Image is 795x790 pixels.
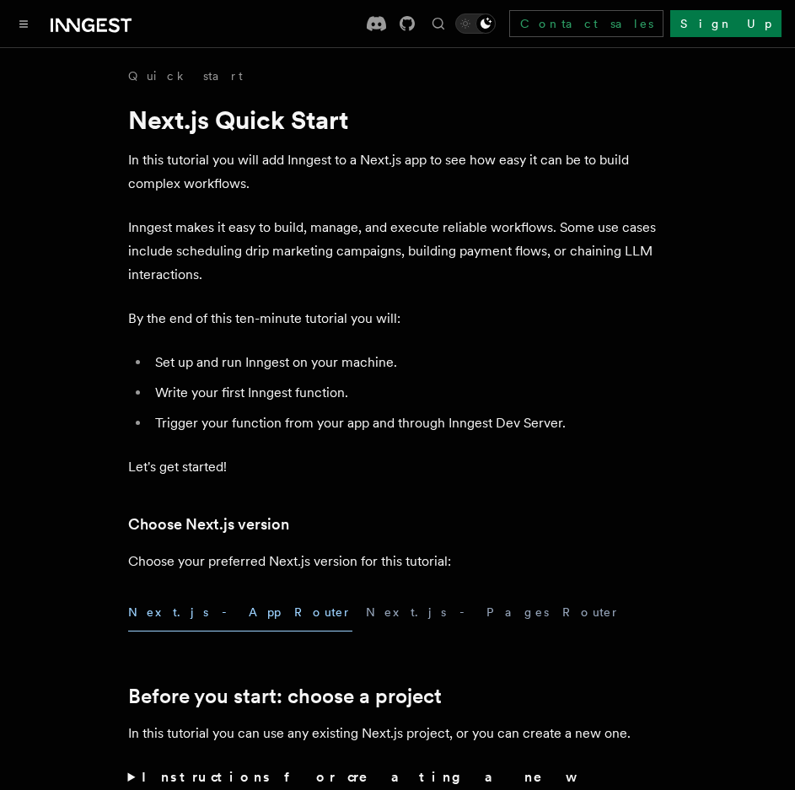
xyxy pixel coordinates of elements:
p: Choose your preferred Next.js version for this tutorial: [128,550,668,573]
li: Set up and run Inngest on your machine. [150,351,668,374]
button: Find something... [428,13,449,34]
button: Next.js - Pages Router [366,594,620,631]
p: In this tutorial you will add Inngest to a Next.js app to see how easy it can be to build complex... [128,148,668,196]
button: Next.js - App Router [128,594,352,631]
p: Inngest makes it easy to build, manage, and execute reliable workflows. Some use cases include sc... [128,216,668,287]
a: Contact sales [509,10,663,37]
li: Trigger your function from your app and through Inngest Dev Server. [150,411,668,435]
p: Let's get started! [128,455,668,479]
a: Before you start: choose a project [128,685,442,708]
h1: Next.js Quick Start [128,105,668,135]
a: Choose Next.js version [128,513,289,536]
a: Sign Up [670,10,782,37]
button: Toggle navigation [13,13,34,34]
p: In this tutorial you can use any existing Next.js project, or you can create a new one. [128,722,668,745]
li: Write your first Inngest function. [150,381,668,405]
a: Quick start [128,67,243,84]
p: By the end of this ten-minute tutorial you will: [128,307,668,331]
button: Toggle dark mode [455,13,496,34]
